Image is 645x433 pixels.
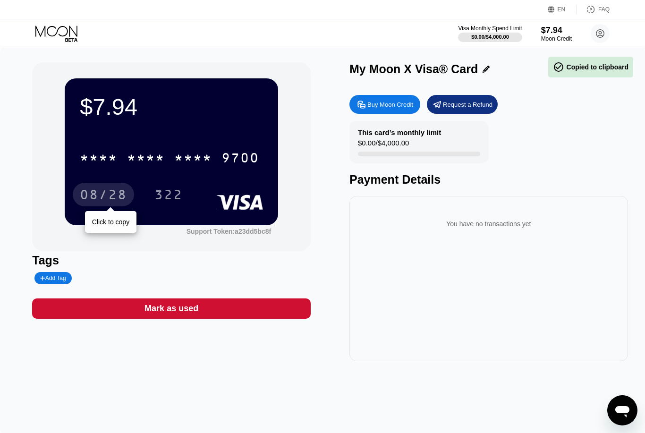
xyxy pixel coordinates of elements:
[80,188,127,204] div: 08/28
[357,211,620,237] div: You have no transactions yet
[367,101,413,109] div: Buy Moon Credit
[458,25,522,32] div: Visa Monthly Spend Limit
[34,272,71,284] div: Add Tag
[577,5,610,14] div: FAQ
[458,25,522,42] div: Visa Monthly Spend Limit$0.00/$4,000.00
[187,228,271,235] div: Support Token:a23dd5bc8f
[349,173,628,187] div: Payment Details
[541,25,572,42] div: $7.94Moon Credit
[358,139,409,152] div: $0.00 / $4,000.00
[147,183,190,206] div: 322
[427,95,498,114] div: Request a Refund
[349,62,478,76] div: My Moon X Visa® Card
[598,6,610,13] div: FAQ
[358,128,441,136] div: This card’s monthly limit
[548,5,577,14] div: EN
[541,25,572,35] div: $7.94
[443,101,492,109] div: Request a Refund
[349,95,420,114] div: Buy Moon Credit
[80,93,263,120] div: $7.94
[32,298,311,319] div: Mark as used
[144,303,198,314] div: Mark as used
[73,183,134,206] div: 08/28
[553,61,628,73] div: Copied to clipboard
[92,218,129,226] div: Click to copy
[221,152,259,167] div: 9700
[541,35,572,42] div: Moon Credit
[607,395,637,425] iframe: Button to launch messaging window
[553,61,564,73] span: 
[40,275,66,281] div: Add Tag
[187,228,271,235] div: Support Token: a23dd5bc8f
[32,254,311,267] div: Tags
[558,6,566,13] div: EN
[154,188,183,204] div: 322
[471,34,509,40] div: $0.00 / $4,000.00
